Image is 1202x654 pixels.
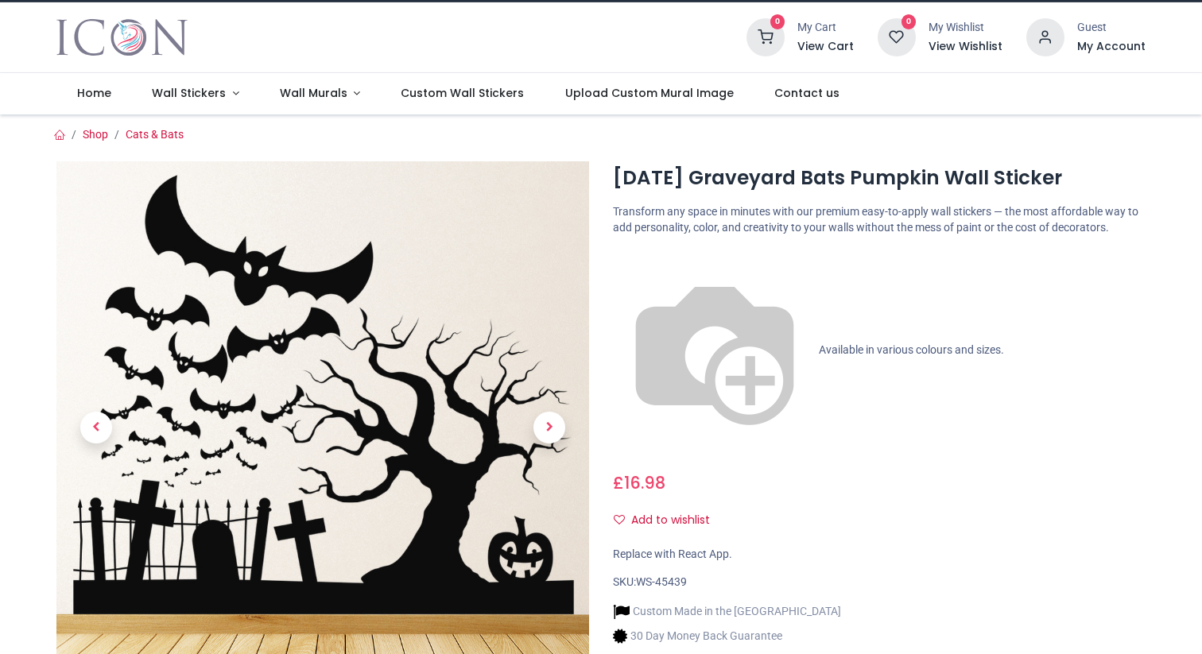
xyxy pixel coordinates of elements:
a: Logo of Icon Wall Stickers [56,15,188,60]
div: SKU: [613,575,1146,590]
span: Custom Wall Stickers [401,85,524,101]
div: Guest [1077,20,1146,36]
div: My Wishlist [929,20,1002,36]
span: Previous [80,412,112,443]
a: 0 [878,30,916,43]
a: Previous [56,242,136,614]
img: Icon Wall Stickers [56,15,188,60]
span: Available in various colours and sizes. [819,342,1004,355]
a: My Account [1077,39,1146,55]
a: Shop [83,128,108,141]
span: Wall Stickers [152,85,226,101]
span: Upload Custom Mural Image [565,85,734,101]
i: Add to wishlist [614,514,625,525]
a: Wall Murals [259,73,381,114]
a: Wall Stickers [131,73,259,114]
sup: 0 [770,14,785,29]
li: Custom Made in the [GEOGRAPHIC_DATA] [613,603,841,620]
a: View Wishlist [929,39,1002,55]
a: Next [510,242,589,614]
li: 30 Day Money Back Guarantee [613,628,841,644]
a: View Cart [797,39,854,55]
a: 0 [746,30,785,43]
img: color-wheel.png [613,249,816,452]
button: Add to wishlistAdd to wishlist [613,507,723,534]
sup: 0 [901,14,917,29]
div: Replace with React App. [613,547,1146,563]
span: Contact us [774,85,839,101]
span: Wall Murals [280,85,347,101]
span: WS-45439 [636,575,687,588]
span: Home [77,85,111,101]
h1: [DATE] Graveyard Bats Pumpkin Wall Sticker [613,164,1146,192]
span: Next [533,412,565,443]
span: £ [613,471,665,494]
p: Transform any space in minutes with our premium easy-to-apply wall stickers — the most affordable... [613,204,1146,235]
a: Cats & Bats [126,128,184,141]
span: 16.98 [624,471,665,494]
div: My Cart [797,20,854,36]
